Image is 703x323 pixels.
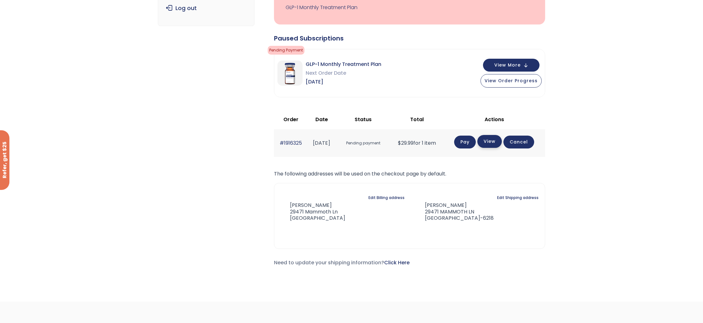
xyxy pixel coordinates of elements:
p: The following addresses will be used on the checkout page by default. [274,170,545,178]
span: View Order Progress [485,78,538,84]
span: Need to update your shipping information? [274,259,410,266]
address: [PERSON_NAME] 29471 Mammoth Ln [GEOGRAPHIC_DATA] [281,202,345,222]
a: Edit Shipping address [497,193,539,202]
span: Status [355,116,372,123]
td: for 1 item [391,129,443,157]
a: GLP-1 Monthly Treatment Plan [286,3,534,12]
span: 29.99 [398,139,413,147]
div: Paused Subscriptions [274,34,545,43]
address: [PERSON_NAME] 29471 MAMMOTH LN [GEOGRAPHIC_DATA]-6218 [415,202,494,222]
span: [DATE] [306,78,381,86]
a: Pay [454,136,476,148]
span: Actions [485,116,504,123]
a: View [477,135,502,148]
span: Date [315,116,328,123]
a: Edit Billing address [368,193,405,202]
img: GLP-1 Monthly Treatment Plan [277,61,303,86]
span: Pending payment [339,137,388,149]
a: Click Here [384,259,410,266]
span: Pending Payment [268,46,304,55]
time: [DATE] [313,139,330,147]
span: View More [494,63,521,67]
a: #1916325 [280,139,302,147]
span: $ [398,139,401,147]
span: Next Order Date [306,69,381,78]
span: Order [283,116,298,123]
span: Total [410,116,424,123]
button: View Order Progress [480,74,542,88]
a: Log out [163,2,250,15]
button: View More [483,59,539,72]
span: GLP-1 Monthly Treatment Plan [306,60,381,69]
a: Cancel [503,136,534,148]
